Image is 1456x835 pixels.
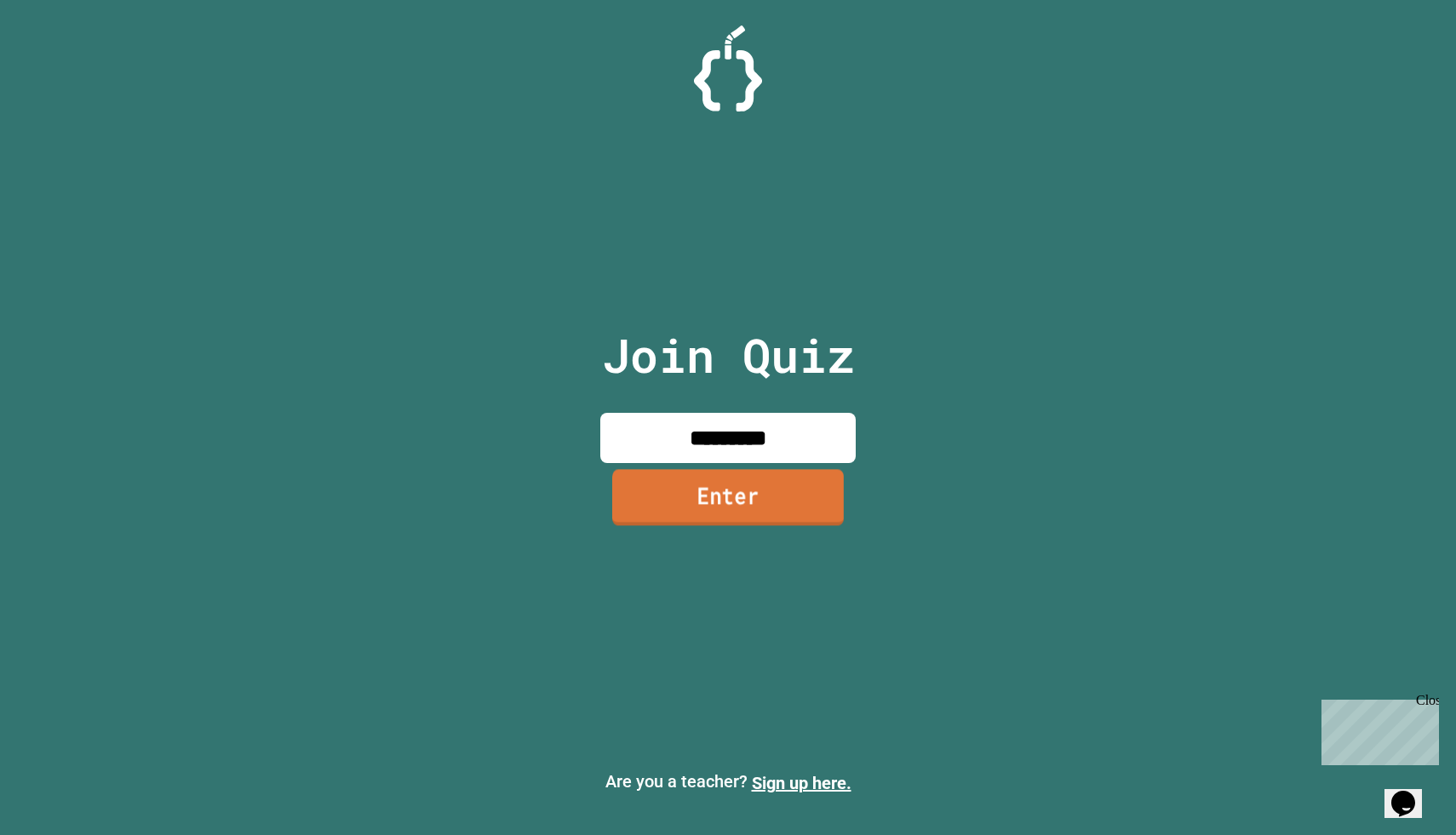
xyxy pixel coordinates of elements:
a: Enter [612,469,844,525]
p: Are you a teacher? [14,769,1442,796]
a: Sign up here. [752,773,851,793]
iframe: chat widget [1384,767,1439,818]
img: Logo.svg [694,26,762,112]
iframe: chat widget [1315,693,1439,765]
div: Chat with us now!Close [7,7,118,108]
p: Join Quiz [602,320,855,391]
